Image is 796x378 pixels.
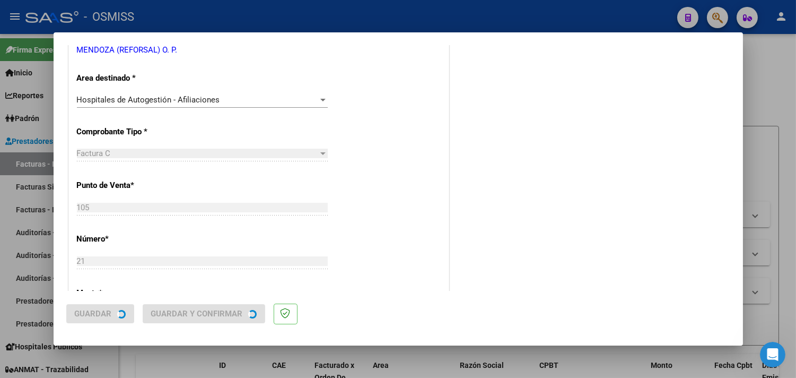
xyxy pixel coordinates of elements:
[77,233,186,245] p: Número
[143,304,265,323] button: Guardar y Confirmar
[77,72,186,84] p: Area destinado *
[77,95,220,105] span: Hospitales de Autogestión - Afiliaciones
[77,126,186,138] p: Comprobante Tipo *
[75,309,112,319] span: Guardar
[77,179,186,192] p: Punto de Venta
[760,342,785,367] iframe: Intercom live chat
[66,304,134,323] button: Guardar
[151,309,243,319] span: Guardar y Confirmar
[77,149,111,158] span: Factura C
[77,287,186,299] p: Monto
